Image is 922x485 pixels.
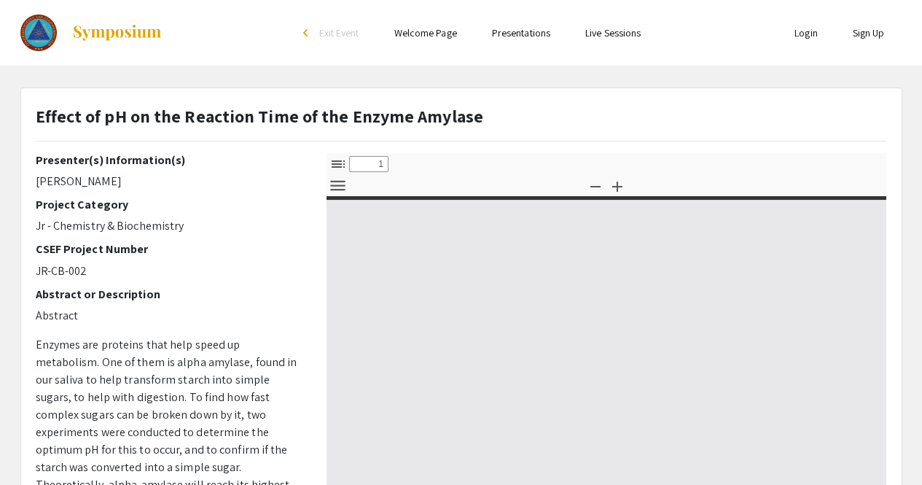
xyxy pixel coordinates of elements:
p: [PERSON_NAME] [36,173,305,190]
h2: CSEF Project Number [36,242,305,256]
button: Toggle Sidebar [326,153,351,174]
strong: Effect of pH on the Reaction Time of the Enzyme Amylase [36,104,484,128]
p: Jr - Chemistry & Biochemistry [36,217,305,235]
a: The Colorado Science & Engineering Fair [20,15,163,51]
button: Zoom Out [583,175,608,196]
a: Login [794,26,818,39]
button: Zoom In [605,175,630,196]
h2: Presenter(s) Information(s) [36,153,305,167]
img: Symposium by ForagerOne [71,24,163,42]
a: Live Sessions [585,26,641,39]
img: The Colorado Science & Engineering Fair [20,15,58,51]
span: Exit Event [319,26,359,39]
p: JR-CB-002 [36,263,305,280]
a: Welcome Page [394,26,457,39]
input: Page [349,156,388,172]
a: Sign Up [853,26,885,39]
h2: Abstract or Description [36,287,305,301]
div: arrow_back_ios [303,28,312,37]
h2: Project Category [36,198,305,212]
button: Tools [326,175,351,196]
p: Abstract [36,307,305,325]
a: Presentations [492,26,550,39]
